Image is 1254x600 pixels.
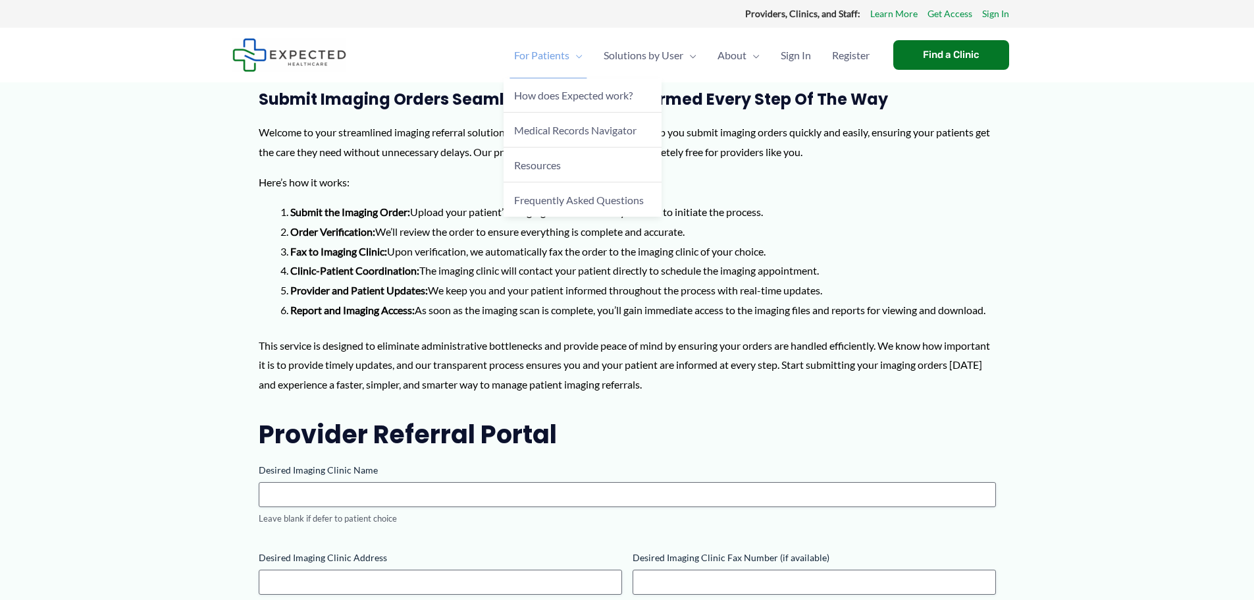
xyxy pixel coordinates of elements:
a: For PatientsMenu Toggle [504,32,593,78]
strong: Submit the Imaging Order: [290,205,410,218]
span: Menu Toggle [683,32,696,78]
li: As soon as the imaging scan is complete, you’ll gain immediate access to the imaging files and re... [290,300,996,320]
li: We’ll review the order to ensure everything is complete and accurate. [290,222,996,242]
a: Sign In [770,32,822,78]
strong: Provider and Patient Updates: [290,284,428,296]
label: Desired Imaging Clinic Fax Number (if available) [633,551,996,564]
strong: Providers, Clinics, and Staff: [745,8,860,19]
a: Get Access [927,5,972,22]
nav: Primary Site Navigation [504,32,880,78]
a: Frequently Asked Questions [504,182,662,217]
strong: Clinic-Patient Coordination: [290,264,419,277]
a: AboutMenu Toggle [707,32,770,78]
h3: Submit Imaging Orders Seamlessly and Stay Informed Every Step of the Way [259,89,996,109]
span: Menu Toggle [746,32,760,78]
li: The imaging clinic will contact your patient directly to schedule the imaging appointment. [290,261,996,281]
span: Medical Records Navigator [514,124,637,136]
label: Desired Imaging Clinic Address [259,551,622,564]
a: Solutions by UserMenu Toggle [593,32,707,78]
a: Sign In [982,5,1009,22]
span: For Patients [514,32,569,78]
p: Welcome to your streamlined imaging referral solution. We’ve designed this service to help you su... [259,123,996,161]
span: Solutions by User [604,32,683,78]
span: Resources [514,159,561,171]
strong: Report and Imaging Access: [290,304,415,316]
a: Resources [504,148,662,182]
img: Expected Healthcare Logo - side, dark font, small [232,38,346,72]
li: Upon verification, we automatically fax the order to the imaging clinic of your choice. [290,242,996,261]
span: Menu Toggle [569,32,583,78]
strong: Order Verification: [290,225,375,238]
h2: Provider Referral Portal [259,418,996,450]
a: Register [822,32,880,78]
li: We keep you and your patient informed throughout the process with real-time updates. [290,281,996,300]
span: Register [832,32,870,78]
span: About [718,32,746,78]
a: How does Expected work? [504,78,662,113]
a: Learn More [870,5,918,22]
a: Find a Clinic [893,40,1009,70]
strong: Fax to Imaging Clinic: [290,245,387,258]
a: Medical Records Navigator [504,113,662,148]
li: Upload your patient’s imaging order and enter your NPI to initiate the process. [290,202,996,222]
span: Frequently Asked Questions [514,194,644,206]
span: Sign In [781,32,811,78]
p: Here’s how it works: [259,173,996,192]
div: Leave blank if defer to patient choice [259,512,996,525]
label: Desired Imaging Clinic Name [259,464,996,477]
span: How does Expected work? [514,89,633,101]
p: This service is designed to eliminate administrative bottlenecks and provide peace of mind by ens... [259,336,996,395]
